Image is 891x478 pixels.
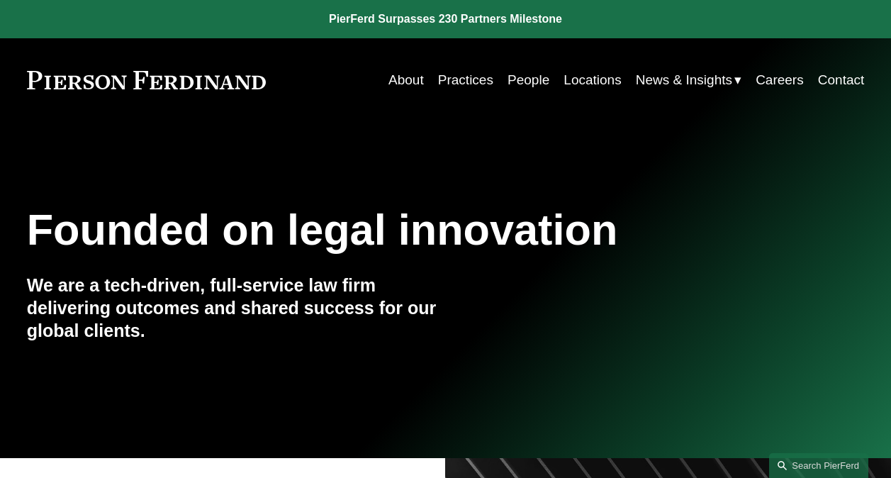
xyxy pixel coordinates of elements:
a: Search this site [769,453,868,478]
span: News & Insights [636,68,732,92]
a: About [388,67,424,94]
a: People [508,67,549,94]
a: folder dropdown [636,67,741,94]
a: Contact [818,67,864,94]
h1: Founded on legal innovation [27,205,725,255]
a: Careers [756,67,804,94]
h4: We are a tech-driven, full-service law firm delivering outcomes and shared success for our global... [27,274,446,342]
a: Locations [564,67,621,94]
a: Practices [438,67,493,94]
